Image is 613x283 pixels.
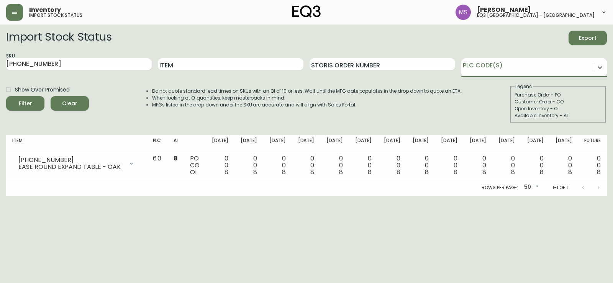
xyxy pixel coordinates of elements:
[18,157,124,164] div: [PHONE_NUMBER]
[253,168,257,177] span: 8
[556,155,572,176] div: 0 0
[441,155,457,176] div: 0 0
[18,164,124,170] div: EASE ROUND EXPAND TABLE - OAK
[527,155,544,176] div: 0 0
[349,135,378,152] th: [DATE]
[29,13,82,18] h5: import stock status
[292,5,321,18] img: logo
[355,155,372,176] div: 0 0
[597,168,601,177] span: 8
[152,101,462,108] li: MFGs listed in the drop down under the SKU are accurate and will align with Sales Portal.
[147,152,168,179] td: 6.0
[511,168,515,177] span: 8
[269,155,286,176] div: 0 0
[425,168,429,177] span: 8
[515,98,602,105] div: Customer Order - CO
[167,135,184,152] th: AI
[477,7,531,13] span: [PERSON_NAME]
[456,5,471,20] img: 1b6e43211f6f3cc0b0729c9049b8e7af
[515,92,602,98] div: Purchase Order - PO
[29,7,61,13] span: Inventory
[326,155,343,176] div: 0 0
[470,155,486,176] div: 0 0
[552,184,568,191] p: 1-1 of 1
[298,155,315,176] div: 0 0
[406,135,435,152] th: [DATE]
[384,155,400,176] div: 0 0
[540,168,544,177] span: 8
[6,135,147,152] th: Item
[174,154,178,163] span: 8
[568,168,572,177] span: 8
[482,184,518,191] p: Rows per page:
[515,105,602,112] div: Open Inventory - OI
[578,135,607,152] th: Future
[339,168,343,177] span: 8
[397,168,400,177] span: 8
[19,99,32,108] div: Filter
[57,99,83,108] span: Clear
[206,135,234,152] th: [DATE]
[12,155,141,172] div: [PHONE_NUMBER]EASE ROUND EXPAND TABLE - OAK
[492,135,521,152] th: [DATE]
[477,13,595,18] h5: eq3 [GEOGRAPHIC_DATA] - [GEOGRAPHIC_DATA]
[320,135,349,152] th: [DATE]
[282,168,286,177] span: 8
[51,96,89,111] button: Clear
[575,33,601,43] span: Export
[190,155,200,176] div: PO CO
[435,135,464,152] th: [DATE]
[292,135,321,152] th: [DATE]
[584,155,601,176] div: 0 0
[521,135,550,152] th: [DATE]
[521,181,540,194] div: 50
[368,168,372,177] span: 8
[6,31,111,45] h2: Import Stock Status
[234,135,263,152] th: [DATE]
[225,168,228,177] span: 8
[190,168,197,177] span: OI
[482,168,486,177] span: 8
[147,135,168,152] th: PLC
[549,135,578,152] th: [DATE]
[152,95,462,101] li: When looking at OI quantities, keep masterpacks in mind.
[515,112,602,119] div: Available Inventory - AI
[15,86,70,94] span: Show Over Promised
[569,31,607,45] button: Export
[152,88,462,95] li: Do not quote standard lead times on SKUs with an OI of 10 or less. Wait until the MFG date popula...
[413,155,429,176] div: 0 0
[263,135,292,152] th: [DATE]
[464,135,492,152] th: [DATE]
[515,83,533,90] legend: Legend
[454,168,457,177] span: 8
[498,155,515,176] div: 0 0
[6,96,44,111] button: Filter
[310,168,314,177] span: 8
[378,135,406,152] th: [DATE]
[241,155,257,176] div: 0 0
[212,155,228,176] div: 0 0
